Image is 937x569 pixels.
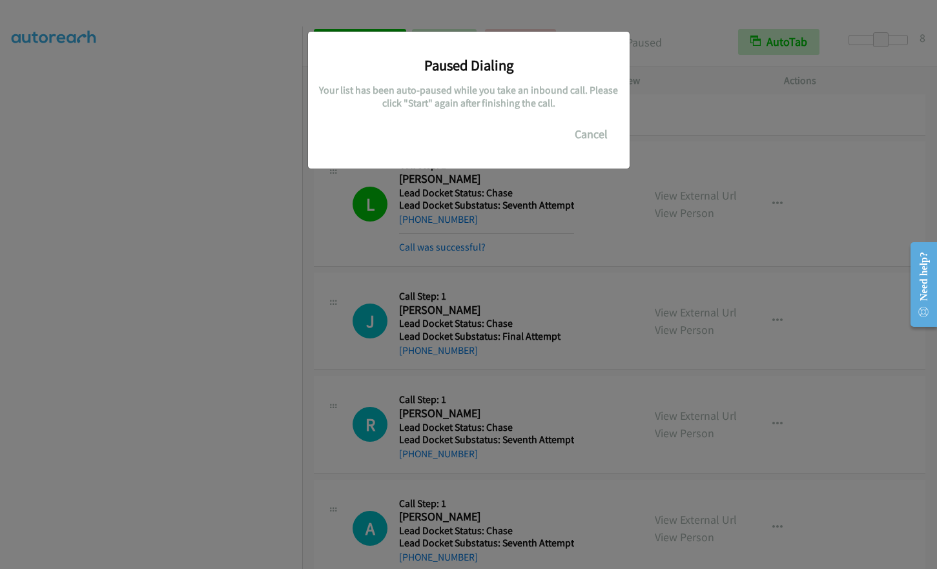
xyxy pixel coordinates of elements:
[318,84,620,109] h5: Your list has been auto-paused while you take an inbound call. Please click "Start" again after f...
[900,233,937,336] iframe: Resource Center
[562,121,620,147] button: Cancel
[318,56,620,74] h3: Paused Dialing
